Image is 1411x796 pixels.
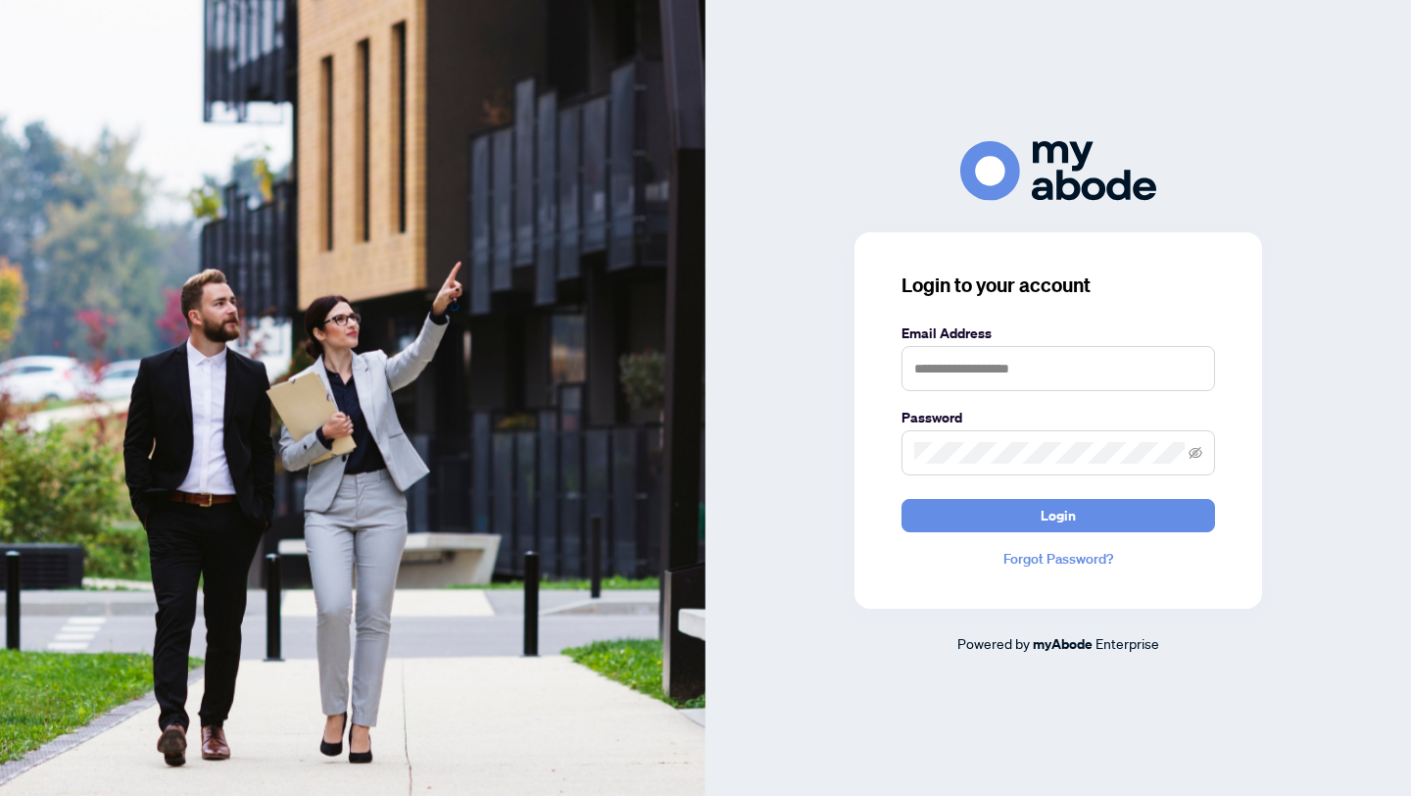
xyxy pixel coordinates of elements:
a: myAbode [1033,633,1093,655]
span: Enterprise [1095,634,1159,652]
a: Forgot Password? [901,548,1215,570]
label: Password [901,407,1215,428]
span: eye-invisible [1189,446,1202,460]
h3: Login to your account [901,272,1215,299]
img: ma-logo [960,141,1156,201]
label: Email Address [901,323,1215,344]
button: Login [901,499,1215,532]
span: Login [1041,500,1076,531]
span: Powered by [957,634,1030,652]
